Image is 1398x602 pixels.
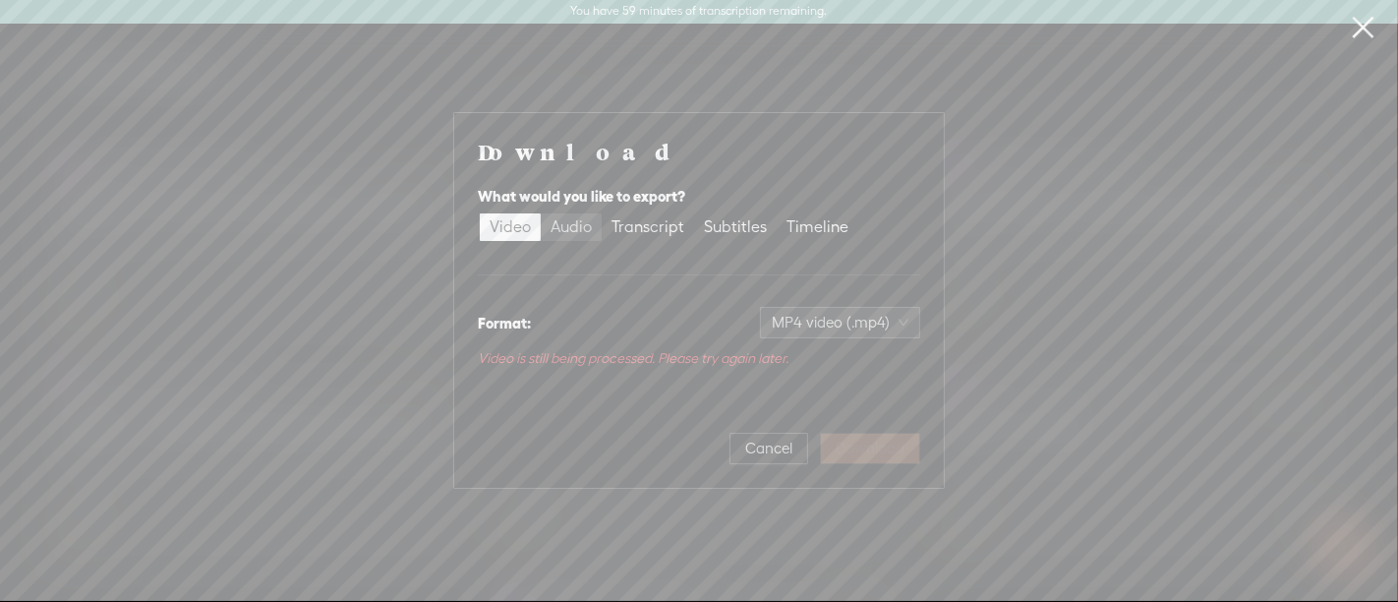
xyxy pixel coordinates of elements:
div: Video [490,213,531,241]
div: Timeline [786,213,848,241]
span: Cancel [745,439,792,458]
div: Format: [478,312,531,335]
div: Audio [551,213,592,241]
div: Transcript [612,213,684,241]
button: Cancel [729,433,808,464]
div: What would you like to export? [478,185,920,209]
div: segmented control [478,211,860,243]
div: Subtitles [704,213,767,241]
span: Video is still being processed. Please try again later. [478,350,788,366]
h4: Download [478,137,920,166]
span: MP4 video (.mp4) [772,308,908,337]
